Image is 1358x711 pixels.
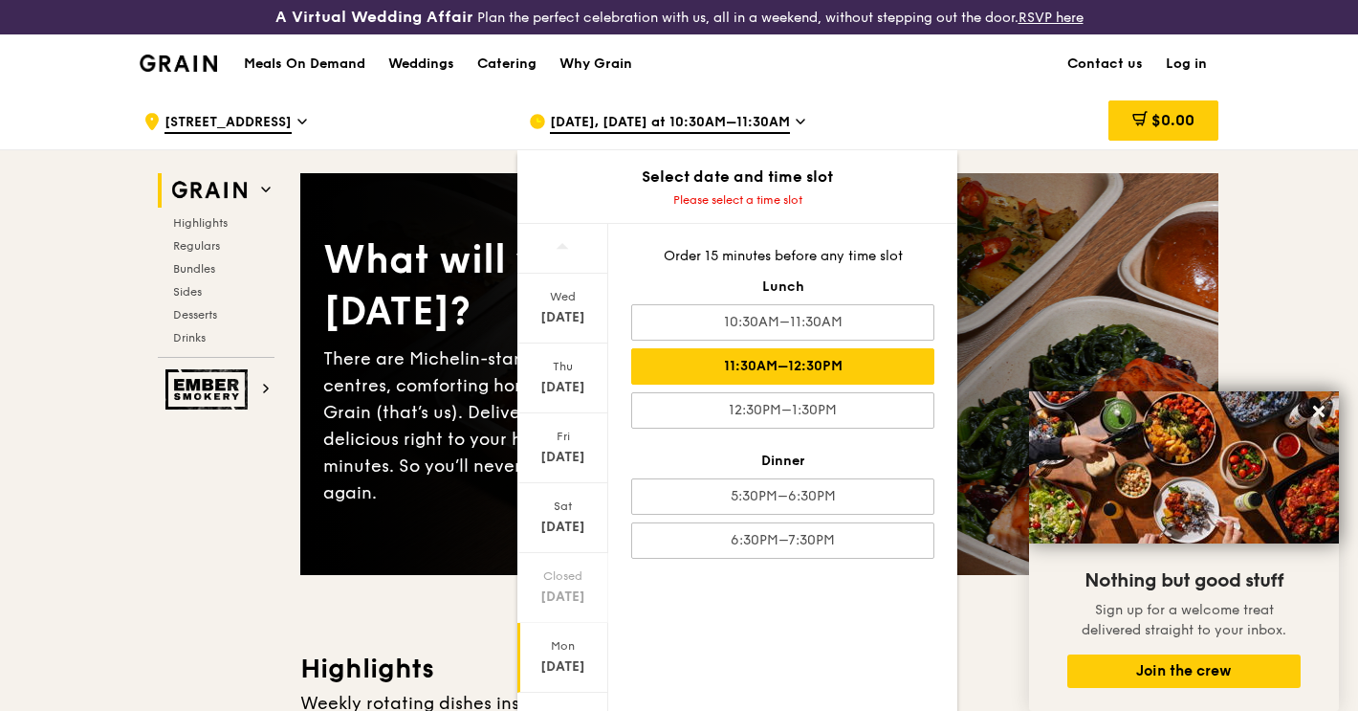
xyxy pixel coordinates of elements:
[173,285,202,299] span: Sides
[631,304,934,341] div: 10:30AM–11:30AM
[550,113,790,134] span: [DATE], [DATE] at 10:30AM–11:30AM
[1067,655,1301,688] button: Join the crew
[173,308,217,322] span: Desserts
[300,652,1218,686] h3: Highlights
[1154,35,1218,93] a: Log in
[466,35,548,93] a: Catering
[520,429,605,444] div: Fri
[275,8,473,27] h3: A Virtual Wedding Affair
[1018,10,1084,26] a: RSVP here
[520,378,605,397] div: [DATE]
[1084,569,1283,592] span: Nothing but good stuff
[559,35,632,93] div: Why Grain
[520,308,605,327] div: [DATE]
[1303,396,1334,427] button: Close
[377,35,466,93] a: Weddings
[631,452,934,471] div: Dinner
[173,262,215,276] span: Bundles
[520,359,605,374] div: Thu
[631,478,934,515] div: 5:30PM–6:30PM
[173,239,220,253] span: Regulars
[520,289,605,304] div: Wed
[1056,35,1154,93] a: Contact us
[631,348,934,385] div: 11:30AM–12:30PM
[165,369,253,410] img: Ember Smokery web logo
[1151,111,1194,129] span: $0.00
[631,522,934,559] div: 6:30PM–7:30PM
[173,216,228,230] span: Highlights
[631,392,934,429] div: 12:30PM–1:30PM
[1082,602,1286,638] span: Sign up for a welcome treat delivered straight to your inbox.
[520,588,605,607] div: [DATE]
[477,35,537,93] div: Catering
[165,173,253,208] img: Grain web logo
[244,55,365,74] h1: Meals On Demand
[227,8,1132,27] div: Plan the perfect celebration with us, all in a weekend, without stepping out the door.
[164,113,292,134] span: [STREET_ADDRESS]
[631,247,934,266] div: Order 15 minutes before any time slot
[520,568,605,584] div: Closed
[323,234,759,338] div: What will you eat [DATE]?
[140,33,217,91] a: GrainGrain
[517,192,957,208] div: Please select a time slot
[520,657,605,677] div: [DATE]
[1029,391,1339,544] img: DSC07876-Edit02-Large.jpeg
[631,278,934,297] div: Lunch
[140,55,217,72] img: Grain
[520,518,605,537] div: [DATE]
[520,448,605,467] div: [DATE]
[323,345,759,506] div: There are Michelin-star restaurants, hawker centres, comforting home-cooked classics… and Grain (...
[520,499,605,514] div: Sat
[173,331,206,344] span: Drinks
[520,638,605,654] div: Mon
[517,166,957,189] div: Select date and time slot
[548,35,644,93] a: Why Grain
[388,35,454,93] div: Weddings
